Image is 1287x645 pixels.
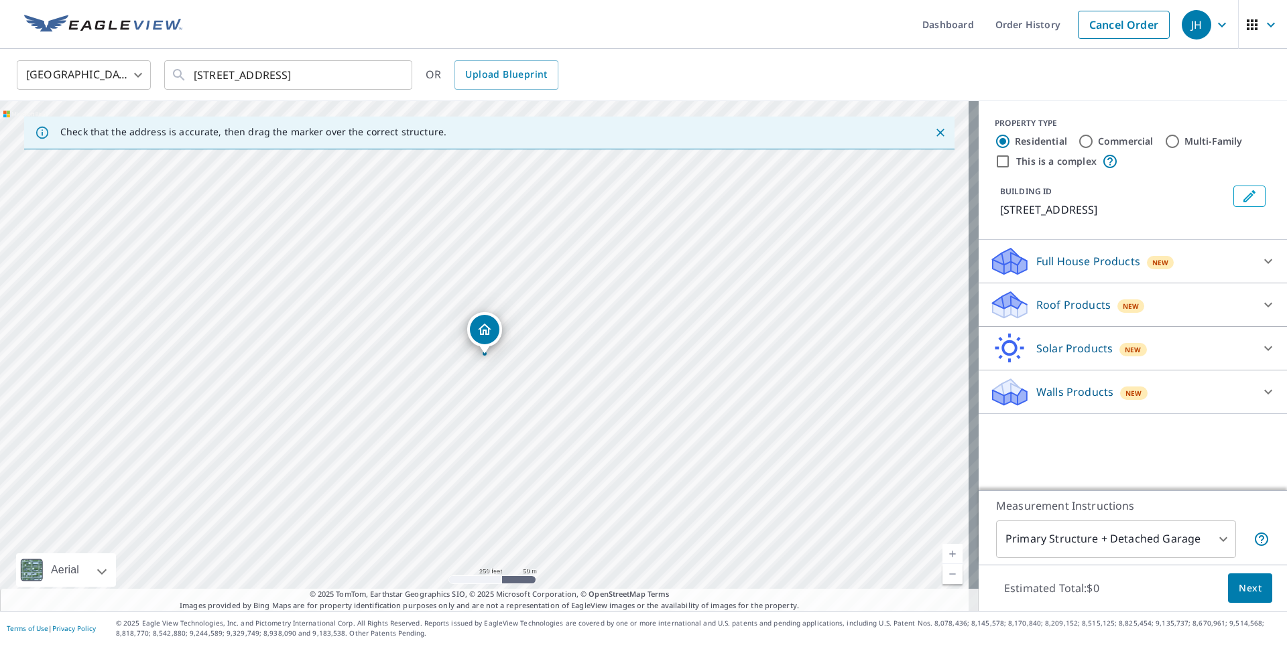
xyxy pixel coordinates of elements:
[467,312,502,354] div: Dropped pin, building 1, Residential property, 57831 Bandera Rd Yucca Valley, CA 92284
[1078,11,1170,39] a: Cancel Order
[310,589,670,600] span: © 2025 TomTom, Earthstar Geographics SIO, © 2025 Microsoft Corporation, ©
[1125,344,1142,355] span: New
[1000,186,1052,197] p: BUILDING ID
[589,589,645,599] a: OpenStreetMap
[1125,388,1142,399] span: New
[996,498,1270,514] p: Measurement Instructions
[1182,10,1211,40] div: JH
[993,573,1110,603] p: Estimated Total: $0
[52,624,96,633] a: Privacy Policy
[1228,573,1272,603] button: Next
[1253,531,1270,547] span: Your report will include the primary structure and a detached garage if one exists.
[24,15,182,35] img: EV Logo
[426,60,558,90] div: OR
[995,117,1271,129] div: PROPERTY TYPE
[1233,186,1266,207] button: Edit building 1
[1036,384,1113,400] p: Walls Products
[1184,135,1243,148] label: Multi-Family
[7,624,48,633] a: Terms of Use
[648,589,670,599] a: Terms
[7,624,96,632] p: |
[16,553,116,587] div: Aerial
[942,564,963,584] a: Current Level 17, Zoom Out
[47,553,83,587] div: Aerial
[996,520,1236,558] div: Primary Structure + Detached Garage
[1239,580,1262,597] span: Next
[989,332,1276,364] div: Solar ProductsNew
[17,56,151,94] div: [GEOGRAPHIC_DATA]
[1036,297,1111,313] p: Roof Products
[60,126,446,138] p: Check that the address is accurate, then drag the marker over the correct structure.
[942,544,963,564] a: Current Level 17, Zoom In
[1000,202,1228,218] p: [STREET_ADDRESS]
[1036,340,1113,356] p: Solar Products
[1036,253,1140,269] p: Full House Products
[1016,155,1097,168] label: This is a complex
[932,124,949,141] button: Close
[989,376,1276,408] div: Walls ProductsNew
[1098,135,1154,148] label: Commercial
[116,618,1280,638] p: © 2025 Eagle View Technologies, Inc. and Pictometry International Corp. All Rights Reserved. Repo...
[989,245,1276,277] div: Full House ProductsNew
[194,56,385,94] input: Search by address or latitude-longitude
[1152,257,1169,268] span: New
[1123,301,1140,311] span: New
[454,60,558,90] a: Upload Blueprint
[1015,135,1067,148] label: Residential
[465,66,547,83] span: Upload Blueprint
[989,289,1276,321] div: Roof ProductsNew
